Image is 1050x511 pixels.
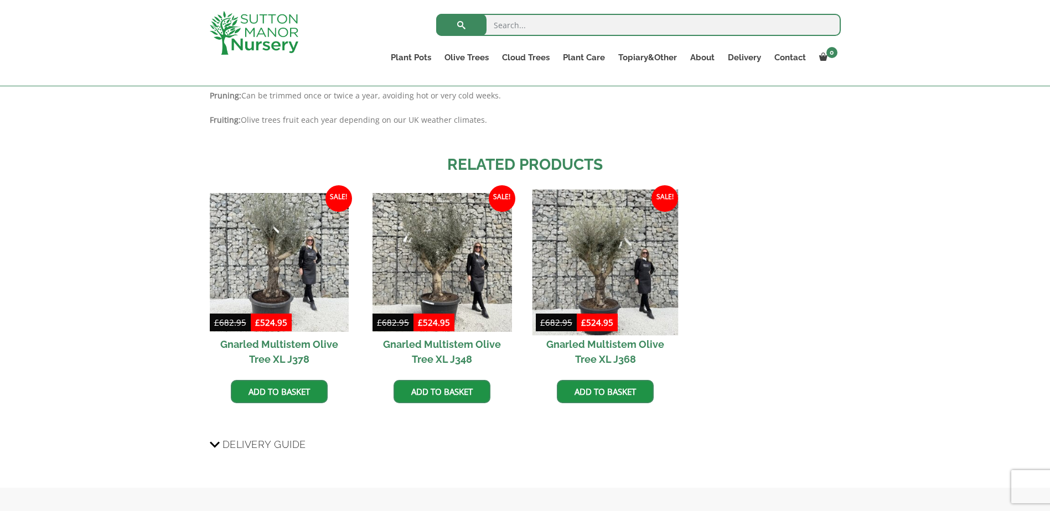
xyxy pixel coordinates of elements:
a: Sale! Gnarled Multistem Olive Tree XL J368 [536,193,675,372]
h2: Related products [210,153,841,176]
a: About [684,50,721,65]
bdi: 524.95 [581,317,613,328]
span: Sale! [489,185,515,212]
img: Gnarled Multistem Olive Tree XL J368 [532,189,679,335]
span: £ [255,317,260,328]
a: Sale! Gnarled Multistem Olive Tree XL J378 [210,193,349,372]
a: 0 [813,50,841,65]
span: £ [418,317,423,328]
span: 0 [826,47,837,58]
bdi: 682.95 [540,317,572,328]
a: Topiary&Other [612,50,684,65]
a: Cloud Trees [495,50,556,65]
a: Add to basket: “Gnarled Multistem Olive Tree XL J368” [557,380,654,403]
img: Gnarled Multistem Olive Tree XL J378 [210,193,349,332]
a: Add to basket: “Gnarled Multistem Olive Tree XL J378” [231,380,328,403]
bdi: 682.95 [214,317,246,328]
span: £ [581,317,586,328]
span: Sale! [651,185,678,212]
bdi: 682.95 [377,317,409,328]
img: Gnarled Multistem Olive Tree XL J348 [373,193,511,332]
img: logo [210,11,298,55]
span: Delivery Guide [223,434,306,455]
a: Contact [768,50,813,65]
p: Can be trimmed once or twice a year, avoiding hot or very cold weeks. [210,89,841,102]
span: £ [540,317,545,328]
a: Olive Trees [438,50,495,65]
a: Add to basket: “Gnarled Multistem Olive Tree XL J348” [394,380,490,403]
h2: Gnarled Multistem Olive Tree XL J348 [373,332,511,372]
span: Sale! [325,185,352,212]
a: Plant Pots [384,50,438,65]
bdi: 524.95 [255,317,287,328]
span: £ [214,317,219,328]
span: £ [377,317,382,328]
a: Delivery [721,50,768,65]
a: Plant Care [556,50,612,65]
input: Search... [436,14,841,36]
h2: Gnarled Multistem Olive Tree XL J378 [210,332,349,372]
strong: Fruiting: [210,114,241,125]
h2: Gnarled Multistem Olive Tree XL J368 [536,332,675,372]
p: Olive trees fruit each year depending on our UK weather climates. [210,113,841,127]
a: Sale! Gnarled Multistem Olive Tree XL J348 [373,193,511,372]
strong: Pruning: [210,90,241,101]
bdi: 524.95 [418,317,450,328]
